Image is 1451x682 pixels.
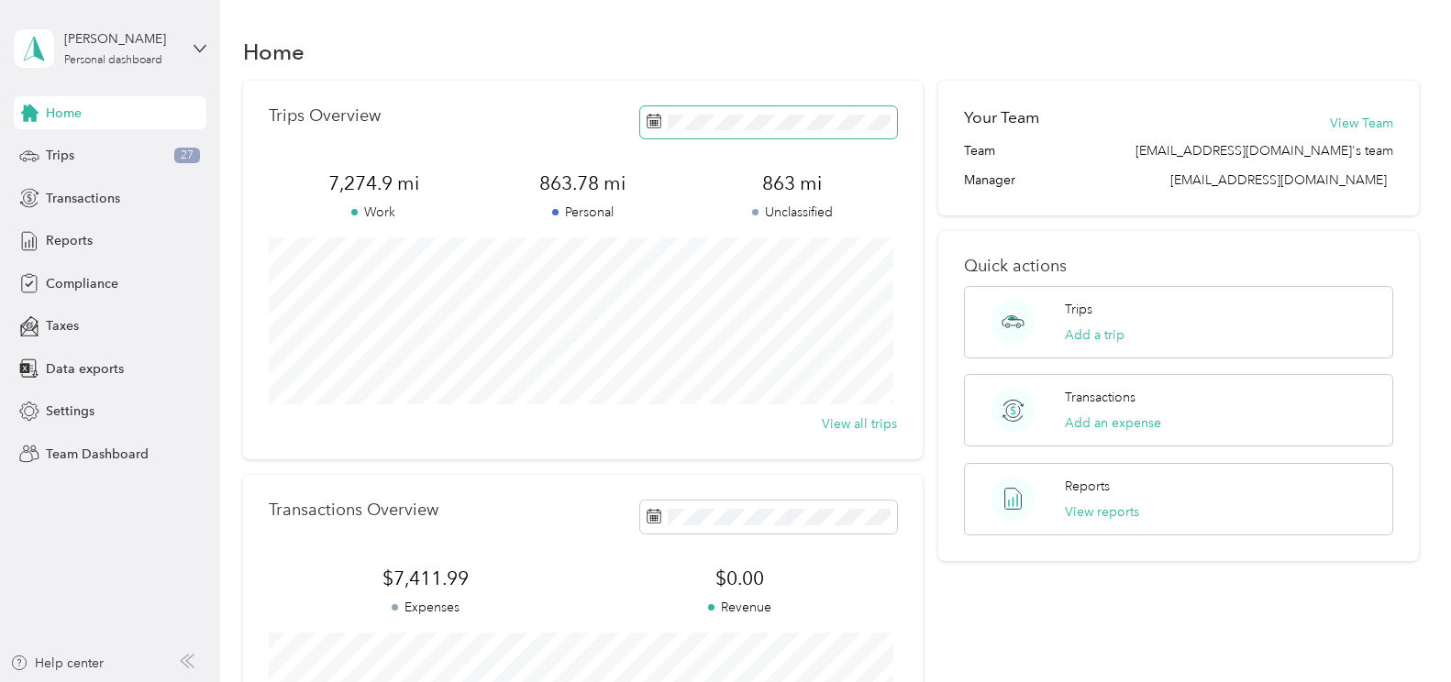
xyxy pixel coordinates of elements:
[269,598,582,617] p: Expenses
[1065,413,1161,433] button: Add an expense
[1330,114,1393,133] button: View Team
[46,189,120,208] span: Transactions
[964,141,995,160] span: Team
[46,445,149,464] span: Team Dashboard
[1065,325,1124,345] button: Add a trip
[269,500,438,520] p: Transactions Overview
[46,401,94,421] span: Settings
[1348,579,1451,682] iframe: Everlance-gr Chat Button Frame
[1065,388,1135,407] p: Transactions
[269,106,381,126] p: Trips Overview
[964,170,1015,190] span: Manager
[964,257,1393,276] p: Quick actions
[582,598,896,617] p: Revenue
[1170,172,1387,188] span: [EMAIL_ADDRESS][DOMAIN_NAME]
[478,170,687,196] span: 863.78 mi
[243,42,305,61] h1: Home
[687,203,896,222] p: Unclassified
[269,170,478,196] span: 7,274.9 mi
[1135,141,1393,160] span: [EMAIL_ADDRESS][DOMAIN_NAME]'s team
[1065,502,1139,522] button: View reports
[46,104,82,123] span: Home
[964,106,1039,129] h2: Your Team
[46,231,93,250] span: Reports
[1065,300,1092,319] p: Trips
[1065,477,1110,496] p: Reports
[478,203,687,222] p: Personal
[46,274,118,293] span: Compliance
[687,170,896,196] span: 863 mi
[269,566,582,591] span: $7,411.99
[64,55,162,66] div: Personal dashboard
[822,414,897,434] button: View all trips
[582,566,896,591] span: $0.00
[46,146,74,165] span: Trips
[46,316,79,335] span: Taxes
[174,148,200,164] span: 27
[46,359,124,379] span: Data exports
[64,29,179,49] div: [PERSON_NAME]
[269,203,478,222] p: Work
[10,654,104,673] button: Help center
